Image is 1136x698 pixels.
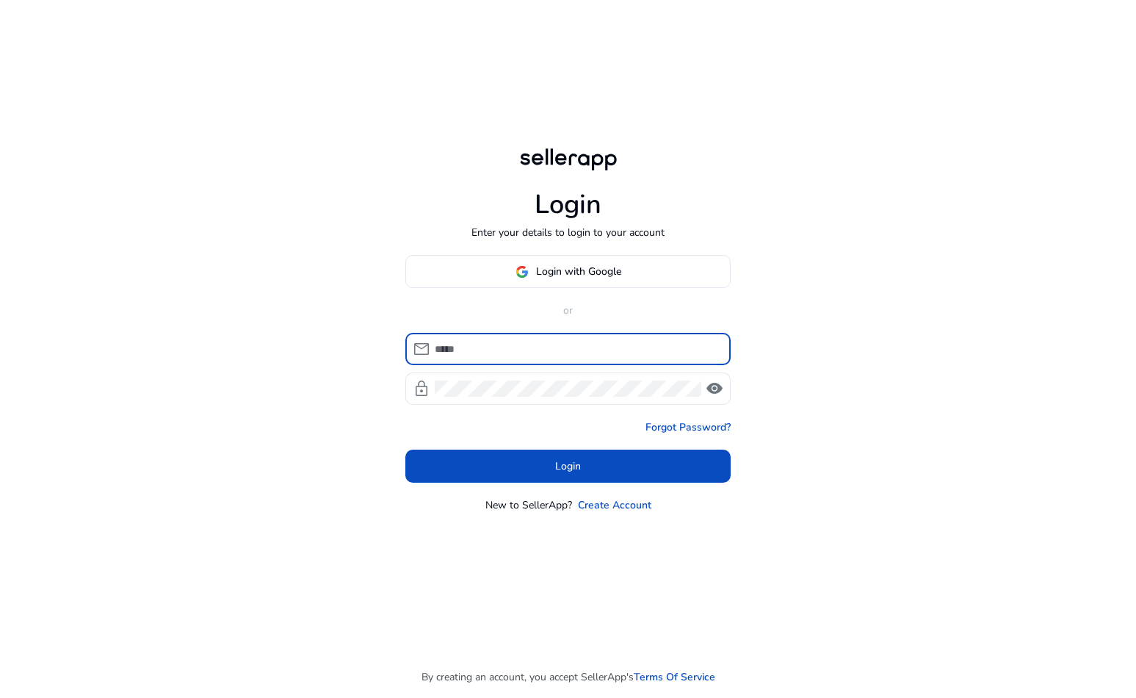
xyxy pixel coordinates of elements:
span: visibility [706,380,723,397]
span: Login [555,458,581,474]
p: New to SellerApp? [485,497,572,513]
span: lock [413,380,430,397]
span: mail [413,340,430,358]
img: google-logo.svg [515,265,529,278]
button: Login [405,450,731,483]
h1: Login [535,189,601,220]
p: or [405,303,731,318]
span: Login with Google [536,264,621,279]
a: Create Account [578,497,651,513]
button: Login with Google [405,255,731,288]
a: Terms Of Service [634,669,715,685]
p: Enter your details to login to your account [471,225,665,240]
a: Forgot Password? [645,420,731,435]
